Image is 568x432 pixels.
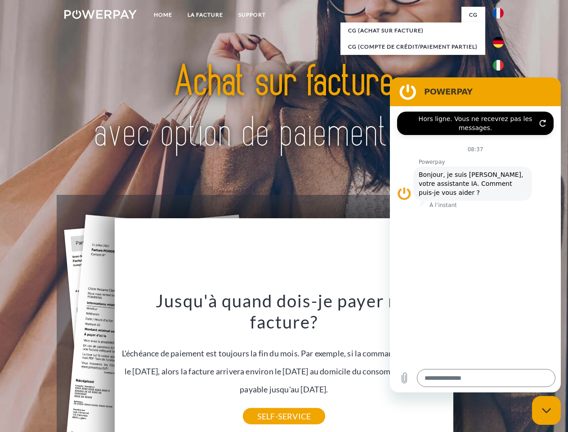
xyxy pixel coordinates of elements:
[243,408,325,424] a: SELF-SERVICE
[461,7,485,23] a: CG
[120,290,448,416] div: L'échéance de paiement est toujours la fin du mois. Par exemple, si la commande a été passée le [...
[493,37,504,48] img: de
[180,7,231,23] a: LA FACTURE
[390,77,561,392] iframe: Fenêtre de messagerie
[64,10,137,19] img: logo-powerpay-white.svg
[493,60,504,71] img: it
[340,39,485,55] a: CG (Compte de crédit/paiement partiel)
[532,396,561,425] iframe: Bouton de lancement de la fenêtre de messagerie, conversation en cours
[86,43,482,172] img: title-powerpay_fr.svg
[120,290,448,333] h3: Jusqu'à quand dois-je payer ma facture?
[146,7,180,23] a: Home
[340,22,485,39] a: CG (achat sur facture)
[231,7,273,23] a: Support
[493,8,504,18] img: fr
